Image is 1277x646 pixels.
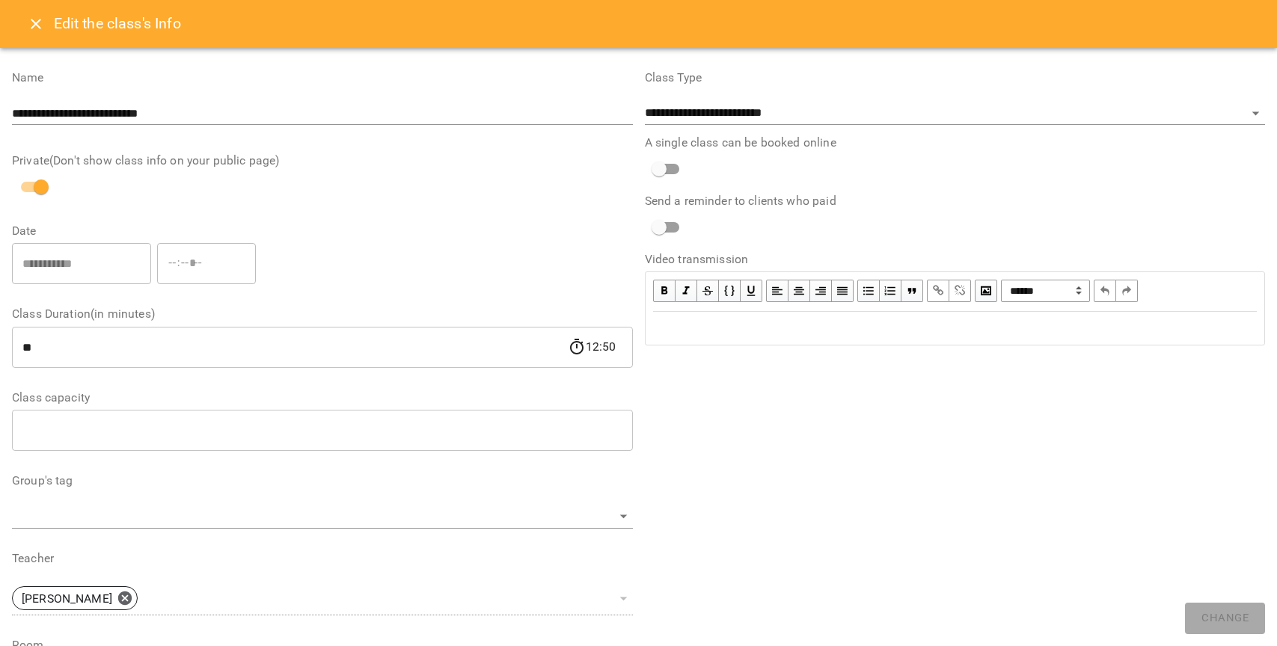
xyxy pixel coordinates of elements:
button: Link [927,280,949,302]
button: Undo [1094,280,1116,302]
button: Remove Link [949,280,971,302]
button: Monospace [719,280,741,302]
label: A single class can be booked online [645,137,1266,149]
div: [PERSON_NAME] [12,586,138,610]
button: Close [18,6,54,42]
label: Class capacity [12,392,633,404]
label: Private(Don't show class info on your public page) [12,155,633,167]
label: Class Type [645,72,1266,84]
label: Teacher [12,553,633,565]
span: Normal [1001,280,1090,302]
button: Align Left [766,280,788,302]
button: Align Center [788,280,810,302]
button: Italic [676,280,697,302]
select: Block type [1001,280,1090,302]
label: Video transmission [645,253,1266,265]
button: Align Justify [832,280,854,302]
label: Date [12,225,633,237]
button: OL [880,280,901,302]
div: Edit text [646,313,1264,344]
p: [PERSON_NAME] [22,590,112,608]
button: Align Right [810,280,832,302]
label: Group's tag [12,475,633,487]
label: Send a reminder to clients who paid [645,195,1266,207]
button: Redo [1116,280,1138,302]
label: Class Duration(in minutes) [12,308,633,320]
h6: Edit the class's Info [54,12,181,35]
div: [PERSON_NAME] [12,582,633,615]
button: Strikethrough [697,280,719,302]
button: Bold [653,280,676,302]
button: UL [857,280,880,302]
button: Image [975,280,997,302]
button: Underline [741,280,762,302]
label: Name [12,72,633,84]
button: Blockquote [901,280,923,302]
